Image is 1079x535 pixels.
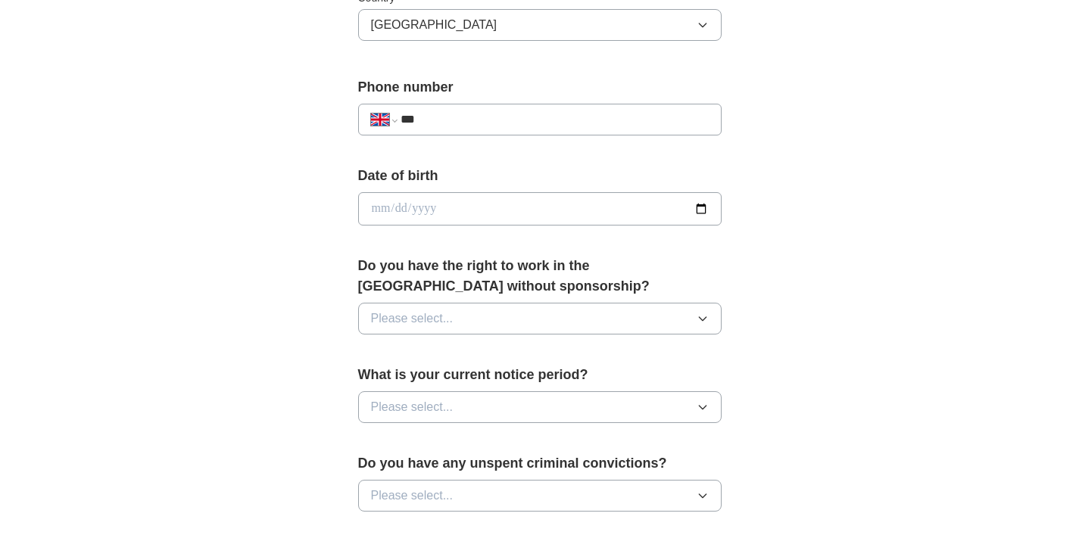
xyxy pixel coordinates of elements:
label: What is your current notice period? [358,365,722,385]
button: Please select... [358,303,722,334]
button: Please select... [358,391,722,423]
button: [GEOGRAPHIC_DATA] [358,9,722,41]
button: Please select... [358,480,722,512]
span: Please select... [371,487,454,505]
label: Phone number [358,77,722,98]
label: Date of birth [358,166,722,186]
label: Do you have the right to work in the [GEOGRAPHIC_DATA] without sponsorship? [358,256,722,297]
span: Please select... [371,398,454,416]
span: [GEOGRAPHIC_DATA] [371,16,497,34]
label: Do you have any unspent criminal convictions? [358,453,722,474]
span: Please select... [371,309,454,328]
